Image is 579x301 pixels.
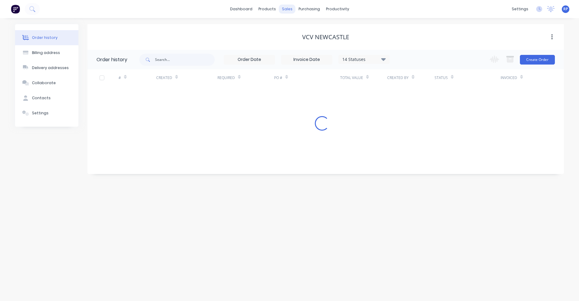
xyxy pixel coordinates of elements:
[227,5,255,14] a: dashboard
[32,65,69,71] div: Delivery addresses
[323,5,352,14] div: productivity
[15,60,78,75] button: Delivery addresses
[340,69,387,86] div: Total Value
[15,30,78,45] button: Order history
[32,50,60,55] div: Billing address
[224,55,275,64] input: Order Date
[217,69,274,86] div: Required
[509,5,531,14] div: settings
[15,45,78,60] button: Billing address
[15,75,78,90] button: Collaborate
[155,54,215,66] input: Search...
[156,75,172,81] div: Created
[387,75,409,81] div: Created By
[32,110,49,116] div: Settings
[11,5,20,14] img: Factory
[435,75,448,81] div: Status
[281,55,332,64] input: Invoice Date
[15,90,78,106] button: Contacts
[119,75,121,81] div: #
[32,35,58,40] div: Order history
[156,69,217,86] div: Created
[563,6,568,12] span: RP
[501,75,517,81] div: Invoiced
[340,75,363,81] div: Total Value
[274,75,282,81] div: PO #
[296,5,323,14] div: purchasing
[217,75,235,81] div: Required
[15,106,78,121] button: Settings
[32,80,56,86] div: Collaborate
[435,69,501,86] div: Status
[279,5,296,14] div: sales
[32,95,51,101] div: Contacts
[302,33,349,41] div: VCV Newcastle
[339,56,389,63] div: 14 Statuses
[96,56,127,63] div: Order history
[520,55,555,65] button: Create Order
[501,69,538,86] div: Invoiced
[387,69,434,86] div: Created By
[119,69,156,86] div: #
[274,69,340,86] div: PO #
[255,5,279,14] div: products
